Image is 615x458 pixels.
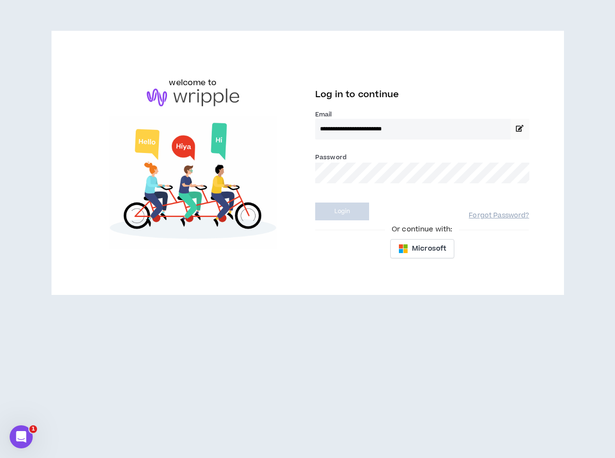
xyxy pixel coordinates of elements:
[469,211,529,220] a: Forgot Password?
[315,153,346,162] label: Password
[10,425,33,448] iframe: Intercom live chat
[315,110,529,119] label: Email
[169,77,217,89] h6: welcome to
[315,203,369,220] button: Login
[147,89,239,107] img: logo-brand.png
[390,239,454,258] button: Microsoft
[86,116,300,249] img: Welcome to Wripple
[29,425,37,433] span: 1
[385,224,459,235] span: Or continue with:
[315,89,399,101] span: Log in to continue
[412,243,446,254] span: Microsoft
